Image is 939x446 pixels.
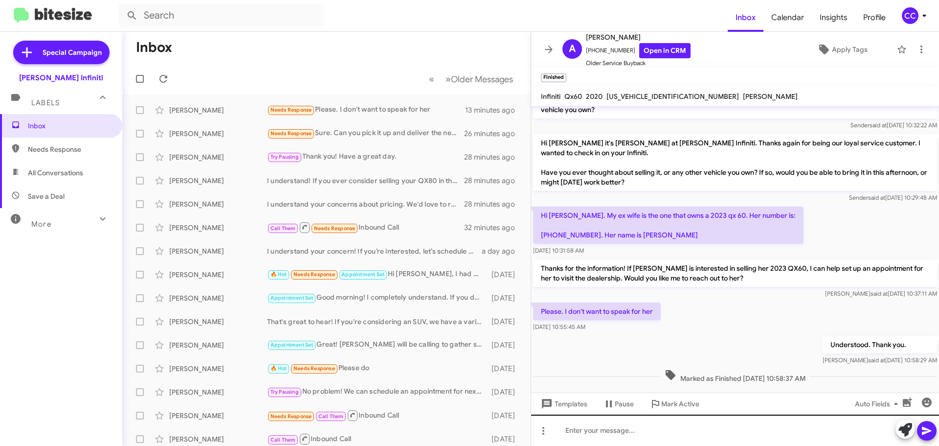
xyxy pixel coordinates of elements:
span: Marked as Finished [DATE] 10:58:37 AM [661,369,809,383]
span: » [446,73,451,85]
div: [DATE] [487,317,523,327]
span: [PERSON_NAME] [DATE] 10:37:11 AM [825,290,937,297]
span: [PERSON_NAME] [586,31,691,43]
div: [PERSON_NAME] [169,411,267,421]
div: [PERSON_NAME] [169,340,267,350]
span: Needs Response [293,365,335,372]
span: Pause [615,395,634,413]
span: Try Pausing [270,154,299,160]
span: Auto Fields [855,395,902,413]
div: [DATE] [487,293,523,303]
small: Finished [541,73,566,82]
p: Understood. Thank you. [823,336,937,353]
span: Sender [DATE] 10:32:22 AM [850,121,937,129]
span: « [429,73,434,85]
div: Inbound Call [267,409,487,422]
input: Search [118,4,324,27]
span: Mark Active [661,395,699,413]
div: Please. I don't want to speak for her [267,104,465,116]
span: 2020 [586,92,603,101]
span: Appointment Set [270,295,313,301]
button: CC [894,7,928,24]
span: said at [870,121,887,129]
span: Inbox [28,121,111,131]
span: Call Them [270,225,296,232]
div: Good morning! I completely understand. If you decide to sell your vehicle in the future, let me k... [267,292,487,304]
div: Please do [267,363,487,374]
span: [US_VEHICLE_IDENTIFICATION_NUMBER] [606,92,739,101]
span: Older Messages [451,74,513,85]
a: Insights [812,3,855,32]
div: [DATE] [487,340,523,350]
span: Templates [539,395,587,413]
div: 13 minutes ago [465,105,523,115]
button: Mark Active [642,395,707,413]
span: Needs Response [314,225,356,232]
span: Labels [31,98,60,107]
div: 28 minutes ago [464,176,523,186]
div: 26 minutes ago [464,129,523,139]
div: [PERSON_NAME] [169,364,267,374]
p: Hi [PERSON_NAME]. My ex wife is the one that owns a 2023 qx 60. Her number is: [PHONE_NUMBER]. He... [533,207,804,244]
span: [PERSON_NAME] [DATE] 10:58:29 AM [823,356,937,364]
button: Auto Fields [847,395,910,413]
p: Please. I don't want to speak for her [533,303,661,320]
span: All Conversations [28,168,83,178]
div: [PERSON_NAME] [169,434,267,444]
div: That's great to hear! If you're considering an SUV, we have a variety of options. Would you like ... [267,317,487,327]
div: Thank you! Have a great day. [267,151,464,163]
div: Great! [PERSON_NAME] will be calling to gather some information. [267,339,487,351]
button: Pause [595,395,642,413]
div: [PERSON_NAME] [169,105,267,115]
div: Hi [PERSON_NAME], I had a couple of questions on the warranty on the bumper-to-bumper. What does ... [267,269,487,280]
p: Hi [PERSON_NAME] it's [PERSON_NAME] at [PERSON_NAME] Infiniti. Thanks again for being our loyal s... [533,134,937,191]
a: Inbox [728,3,763,32]
div: [PERSON_NAME] [169,246,267,256]
a: Open in CRM [639,43,691,58]
div: [PERSON_NAME] [169,293,267,303]
span: Appointment Set [341,271,384,278]
div: 28 minutes ago [464,152,523,162]
span: [PHONE_NUMBER] [586,43,691,58]
span: Needs Response [293,271,335,278]
span: 🔥 Hot [270,365,287,372]
a: Profile [855,3,894,32]
span: Needs Response [28,144,111,154]
h1: Inbox [136,40,172,55]
span: Needs Response [270,130,312,137]
span: Save a Deal [28,191,65,201]
div: [PERSON_NAME] [169,152,267,162]
button: Previous [423,69,440,89]
span: 🔥 Hot [270,271,287,278]
span: A [569,41,576,57]
span: More [31,220,51,229]
span: said at [871,290,888,297]
div: Inbound Call [267,221,464,234]
div: [DATE] [487,387,523,397]
span: Call Them [270,437,296,443]
div: 32 minutes ago [464,223,523,233]
span: Try Pausing [270,389,299,395]
span: [PERSON_NAME] [743,92,798,101]
a: Calendar [763,3,812,32]
div: I understand your concern! If you’re interested, let’s schedule a time for us to discuss your veh... [267,246,482,256]
span: Special Campaign [43,47,102,57]
div: 28 minutes ago [464,199,523,209]
div: Inbound Call [267,433,487,445]
span: [DATE] 10:55:45 AM [533,323,585,330]
div: [PERSON_NAME] [169,129,267,139]
button: Templates [531,395,595,413]
button: Next [440,69,519,89]
span: Call Them [318,413,344,420]
span: Sender [DATE] 10:29:48 AM [849,194,937,201]
div: [DATE] [487,364,523,374]
div: [PERSON_NAME] Infiniti [19,73,103,83]
span: Appointment Set [270,342,313,348]
span: Apply Tags [832,41,868,58]
p: Thanks for the information! If [PERSON_NAME] is interested in selling her 2023 QX60, I can help s... [533,259,937,287]
div: Sure. Can you pick it up and deliver the new car? [267,128,464,139]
